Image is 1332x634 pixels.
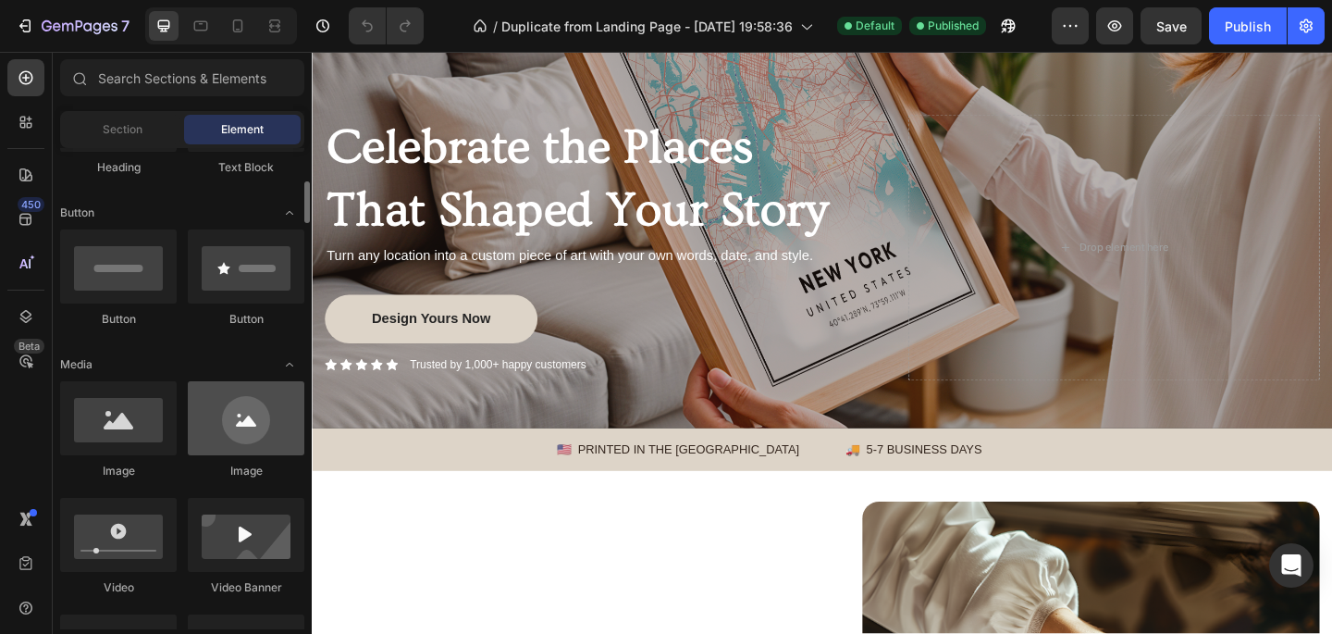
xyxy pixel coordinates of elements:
[1225,17,1271,36] div: Publish
[834,205,932,220] div: Drop element here
[60,311,177,328] div: Button
[188,311,304,328] div: Button
[60,356,92,373] span: Media
[580,421,1108,444] p: 🚚 5-7 BUSINESS DAYS
[188,579,304,596] div: Video Banner
[1156,19,1187,34] span: Save
[275,198,304,228] span: Toggle open
[60,159,177,176] div: Heading
[221,121,264,138] span: Element
[312,52,1332,634] iframe: Design area
[501,17,793,36] span: Duplicate from Landing Page - [DATE] 19:58:36
[856,18,894,34] span: Default
[2,421,530,444] p: 🇺🇸 PRINTED IN THE [GEOGRAPHIC_DATA]
[60,463,177,479] div: Image
[103,121,142,138] span: Section
[18,197,44,212] div: 450
[121,15,129,37] p: 7
[14,339,44,354] div: Beta
[188,159,304,176] div: Text Block
[188,463,304,479] div: Image
[928,18,979,34] span: Published
[493,17,498,36] span: /
[1141,7,1202,44] button: Save
[60,579,177,596] div: Video
[1269,543,1313,588] div: Open Intercom Messenger
[349,7,424,44] div: Undo/Redo
[1209,7,1287,44] button: Publish
[7,7,138,44] button: 7
[60,205,94,221] span: Button
[60,59,304,96] input: Search Sections & Elements
[275,350,304,379] span: Toggle open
